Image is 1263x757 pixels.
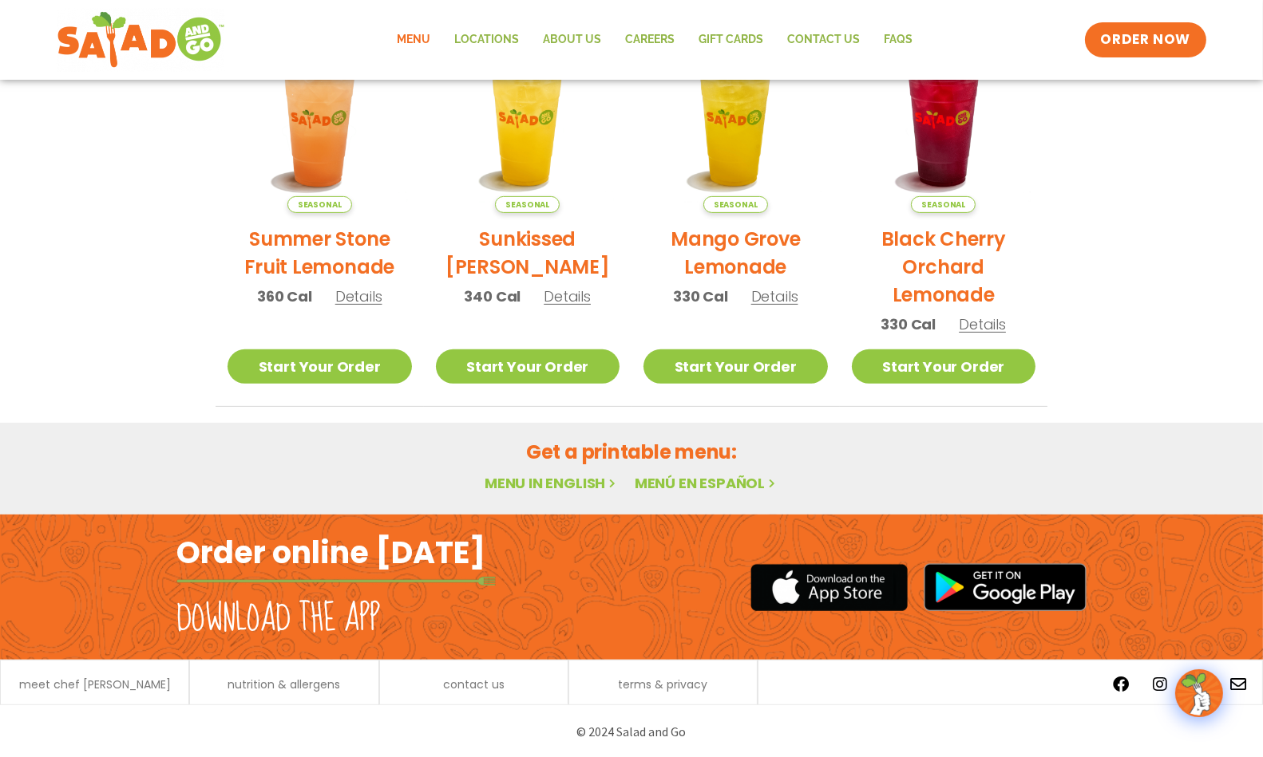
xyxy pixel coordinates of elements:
[176,597,380,641] h2: Download the app
[436,225,620,281] h2: Sunkissed [PERSON_NAME]
[442,22,531,58] a: Locations
[643,30,828,214] img: Product photo for Mango Grove Lemonade
[485,473,619,493] a: Menu in English
[613,22,687,58] a: Careers
[881,313,936,335] span: 330 Cal
[335,286,382,306] span: Details
[959,314,1006,334] span: Details
[619,679,708,690] a: terms & privacy
[1177,671,1221,716] img: wpChatIcon
[703,196,768,213] span: Seasonal
[287,196,352,213] span: Seasonal
[385,22,924,58] nav: Menu
[852,30,1036,214] img: Product photo for Black Cherry Orchard Lemonade
[544,286,591,306] span: Details
[643,225,828,281] h2: Mango Grove Lemonade
[443,679,505,690] a: contact us
[751,286,798,306] span: Details
[57,8,225,72] img: new-SAG-logo-768×292
[1085,22,1206,57] a: ORDER NOW
[436,30,620,214] img: Product photo for Sunkissed Yuzu Lemonade
[436,349,620,384] a: Start Your Order
[852,349,1036,384] a: Start Your Order
[775,22,872,58] a: Contact Us
[385,22,442,58] a: Menu
[687,22,775,58] a: GIFT CARDS
[228,349,412,384] a: Start Your Order
[257,286,312,307] span: 360 Cal
[750,562,908,613] img: appstore
[176,533,485,572] h2: Order online [DATE]
[1101,30,1190,49] span: ORDER NOW
[19,679,171,690] a: meet chef [PERSON_NAME]
[531,22,613,58] a: About Us
[465,286,521,307] span: 340 Cal
[228,679,340,690] a: nutrition & allergens
[228,30,412,214] img: Product photo for Summer Stone Fruit Lemonade
[643,349,828,384] a: Start Your Order
[495,196,560,213] span: Seasonal
[635,473,778,493] a: Menú en español
[852,225,1036,309] h2: Black Cherry Orchard Lemonade
[872,22,924,58] a: FAQs
[673,286,728,307] span: 330 Cal
[216,438,1047,466] h2: Get a printable menu:
[911,196,976,213] span: Seasonal
[176,577,496,585] img: fork
[184,721,1079,743] p: © 2024 Salad and Go
[228,225,412,281] h2: Summer Stone Fruit Lemonade
[924,563,1087,611] img: google_play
